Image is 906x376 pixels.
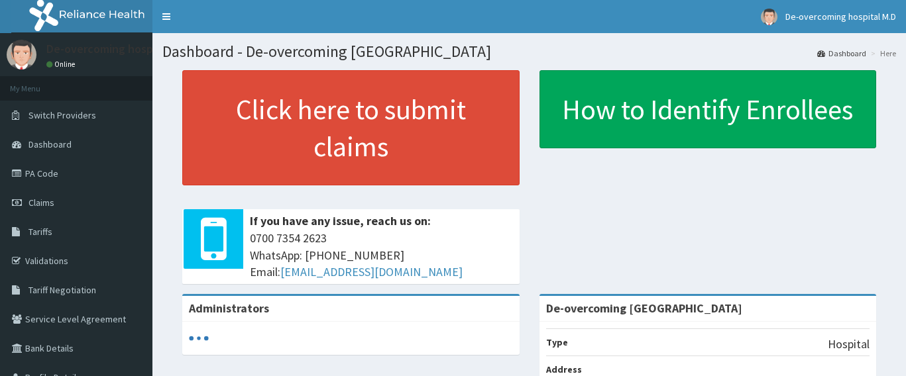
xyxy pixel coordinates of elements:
[546,363,582,375] b: Address
[162,43,896,60] h1: Dashboard - De-overcoming [GEOGRAPHIC_DATA]
[28,284,96,296] span: Tariff Negotiation
[546,301,742,316] strong: De-overcoming [GEOGRAPHIC_DATA]
[28,197,54,209] span: Claims
[7,40,36,70] img: User Image
[539,70,877,148] a: How to Identify Enrollees
[280,264,463,279] a: [EMAIL_ADDRESS][DOMAIN_NAME]
[761,9,777,25] img: User Image
[189,328,209,348] svg: audio-loading
[28,138,72,150] span: Dashboard
[250,230,513,281] span: 0700 7354 2623 WhatsApp: [PHONE_NUMBER] Email:
[546,336,568,348] b: Type
[785,11,896,23] span: De-overcoming hospital M.D
[182,70,520,185] a: Click here to submit claims
[868,48,896,59] li: Here
[817,48,866,59] a: Dashboard
[250,213,431,228] b: If you have any issue, reach us on:
[46,43,191,55] p: De-overcoming hospital M.D
[46,60,78,69] a: Online
[28,226,52,238] span: Tariffs
[189,301,269,316] b: Administrators
[28,109,96,121] span: Switch Providers
[828,336,870,353] p: Hospital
